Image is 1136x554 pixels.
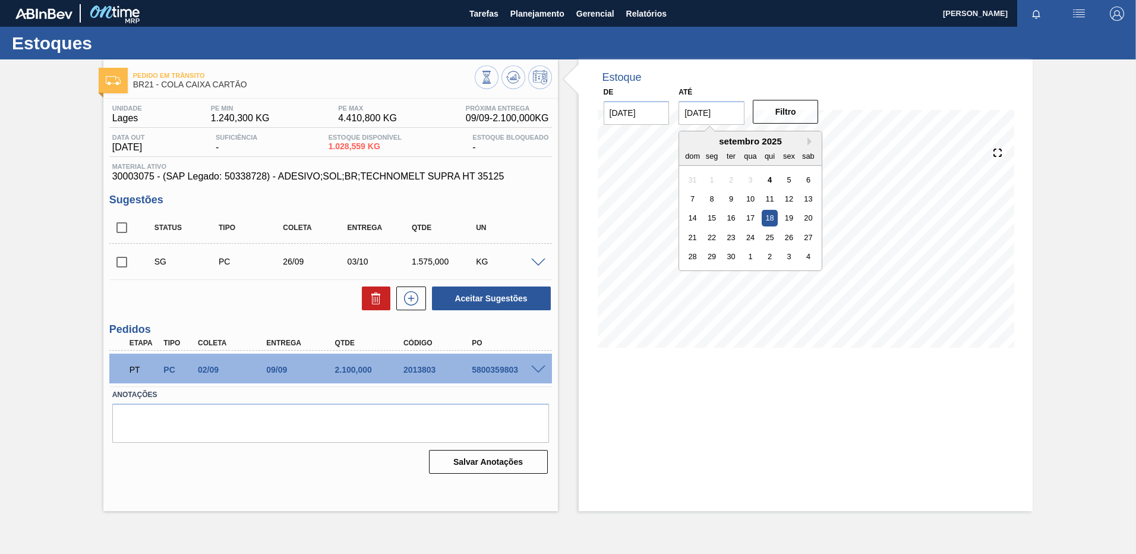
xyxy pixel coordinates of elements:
[216,134,257,141] span: Suficiência
[211,113,270,124] span: 1.240,300 KG
[743,171,759,187] div: Not available quarta-feira, 3 de setembro de 2025
[800,229,816,245] div: Choose sábado, 27 de setembro de 2025
[152,257,223,266] div: Sugestão Criada
[130,365,159,374] p: PT
[800,147,816,163] div: sab
[704,210,720,226] div: Choose segunda-feira, 15 de setembro de 2025
[743,248,759,265] div: Choose quarta-feira, 1 de outubro de 2025
[106,76,121,85] img: Ícone
[743,191,759,207] div: Choose quarta-feira, 10 de setembro de 2025
[127,357,162,383] div: Pedido em Trânsito
[781,229,797,245] div: Choose sexta-feira, 26 de setembro de 2025
[390,287,426,310] div: Nova sugestão
[112,163,549,170] span: Material ativo
[800,248,816,265] div: Choose sábado, 4 de outubro de 2025
[684,248,700,265] div: Choose domingo, 28 de setembro de 2025
[432,287,551,310] button: Aceitar Sugestões
[152,224,223,232] div: Status
[704,171,720,187] div: Not available segunda-feira, 1 de setembro de 2025
[429,450,548,474] button: Salvar Anotações
[280,224,352,232] div: Coleta
[679,101,744,125] input: dd/mm/yyyy
[329,142,402,151] span: 1.028,559 KG
[426,285,552,311] div: Aceitar Sugestões
[683,170,818,266] div: month 2025-09
[133,72,475,79] span: Pedido em Trânsito
[800,171,816,187] div: Choose sábado, 6 de setembro de 2025
[109,194,552,206] h3: Sugestões
[781,147,797,163] div: sex
[280,257,352,266] div: 26/09/2025
[400,365,477,374] div: 2013803
[723,191,739,207] div: Choose terça-feira, 9 de setembro de 2025
[501,65,525,89] button: Atualizar Gráfico
[338,113,397,124] span: 4.410,800 KG
[329,134,402,141] span: Estoque Disponível
[263,365,340,374] div: 09/09/2025
[216,257,288,266] div: Pedido de Compra
[762,210,778,226] div: Choose quinta-feira, 18 de setembro de 2025
[469,7,498,21] span: Tarefas
[213,134,260,153] div: -
[409,257,481,266] div: 1.575,000
[762,147,778,163] div: qui
[466,113,549,124] span: 09/09 - 2.100,000 KG
[195,339,272,347] div: Coleta
[723,248,739,265] div: Choose terça-feira, 30 de setembro de 2025
[704,191,720,207] div: Choose segunda-feira, 8 de setembro de 2025
[469,134,551,153] div: -
[112,171,549,182] span: 30003075 - (SAP Legado: 50338728) - ADESIVO;SOL;BR;TECHNOMELT SUPRA HT 35125
[723,210,739,226] div: Choose terça-feira, 16 de setembro de 2025
[160,365,196,374] div: Pedido de Compra
[800,191,816,207] div: Choose sábado, 13 de setembro de 2025
[1017,5,1055,22] button: Notificações
[704,229,720,245] div: Choose segunda-feira, 22 de setembro de 2025
[679,136,822,146] div: setembro 2025
[762,248,778,265] div: Choose quinta-feira, 2 de outubro de 2025
[195,365,272,374] div: 02/09/2025
[216,224,288,232] div: Tipo
[684,229,700,245] div: Choose domingo, 21 de setembro de 2025
[723,229,739,245] div: Choose terça-feira, 23 de setembro de 2025
[762,171,778,187] div: Choose quinta-feira, 4 de setembro de 2025
[112,386,549,404] label: Anotações
[473,224,545,232] div: UN
[510,7,564,21] span: Planejamento
[409,224,481,232] div: Qtde
[528,65,552,89] button: Programar Estoque
[684,171,700,187] div: Not available domingo, 31 de agosto de 2025
[684,191,700,207] div: Choose domingo, 7 de setembro de 2025
[807,137,816,146] button: Next Month
[160,339,196,347] div: Tipo
[112,105,142,112] span: Unidade
[12,36,223,50] h1: Estoques
[781,171,797,187] div: Choose sexta-feira, 5 de setembro de 2025
[604,101,670,125] input: dd/mm/yyyy
[684,147,700,163] div: dom
[723,171,739,187] div: Not available terça-feira, 2 de setembro de 2025
[332,339,409,347] div: Qtde
[473,257,545,266] div: KG
[1072,7,1086,21] img: userActions
[332,365,409,374] div: 2.100,000
[263,339,340,347] div: Entrega
[626,7,667,21] span: Relatórios
[127,339,162,347] div: Etapa
[753,100,819,124] button: Filtro
[604,88,614,96] label: De
[469,365,545,374] div: 5800359803
[1110,7,1124,21] img: Logout
[112,142,145,153] span: [DATE]
[466,105,549,112] span: Próxima Entrega
[743,210,759,226] div: Choose quarta-feira, 17 de setembro de 2025
[356,287,390,310] div: Excluir Sugestões
[800,210,816,226] div: Choose sábado, 20 de setembro de 2025
[469,339,545,347] div: PO
[475,65,498,89] button: Visão Geral dos Estoques
[345,257,416,266] div: 03/10/2025
[211,105,270,112] span: PE MIN
[781,210,797,226] div: Choose sexta-feira, 19 de setembro de 2025
[762,191,778,207] div: Choose quinta-feira, 11 de setembro de 2025
[602,71,642,84] div: Estoque
[576,7,614,21] span: Gerencial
